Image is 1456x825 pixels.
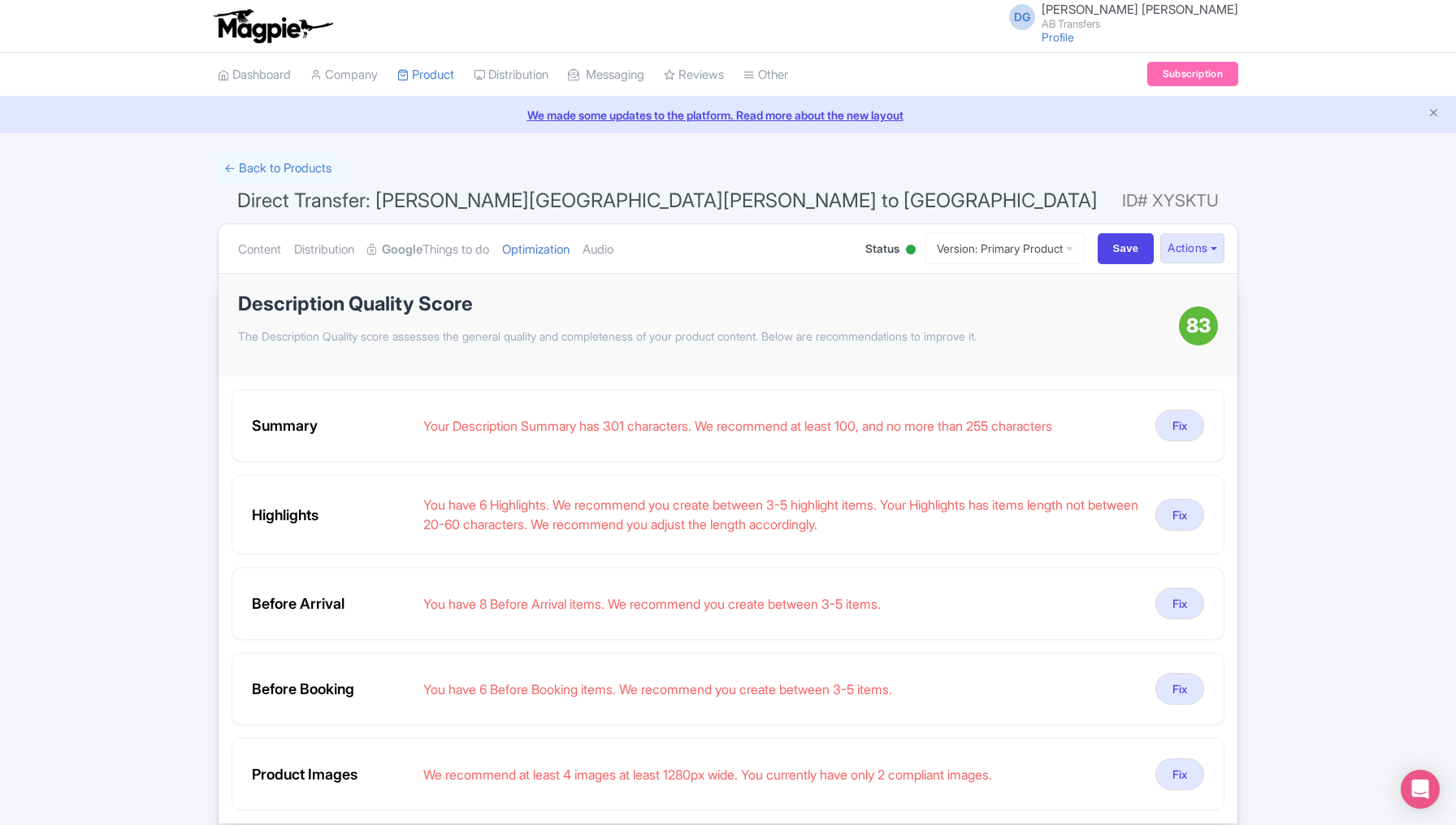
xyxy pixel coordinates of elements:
[423,594,1142,614] div: You have 8 Before Arrival items. We recommend you create between 3-5 items.
[1155,410,1204,441] button: Fix
[999,3,1238,29] a: DG [PERSON_NAME] [PERSON_NAME] AB Transfers
[1428,105,1440,124] button: Close announcement
[568,53,644,98] a: Messaging
[1155,499,1204,531] button: Fix
[1042,30,1074,44] a: Profile
[1155,588,1204,619] button: Fix
[252,415,410,436] div: Summary
[423,765,1142,784] div: We recommend at least 4 images at least 1280px wide. You currently have only 2 compliant images.
[1401,770,1440,809] div: Open Intercom Messenger
[423,416,1142,436] div: Your Description Summary has 301 characters. We recommend at least 100, and no more than 255 char...
[1042,2,1238,17] span: [PERSON_NAME] [PERSON_NAME]
[583,224,613,276] a: Audio
[237,189,1098,212] span: Direct Transfer: [PERSON_NAME][GEOGRAPHIC_DATA][PERSON_NAME] to [GEOGRAPHIC_DATA]
[367,224,489,276] a: GoogleThings to do
[1155,758,1204,790] button: Fix
[210,8,336,44] img: logo-ab69f6fb50320c5b225c76a69d11143b.png
[1122,185,1219,217] span: ID# XYSKTU
[10,106,1446,124] a: We made some updates to the platform. Read more about the new layout
[252,504,410,526] div: Highlights
[1186,311,1211,341] span: 83
[294,224,354,276] a: Distribution
[423,680,1142,699] div: You have 6 Before Booking items. We recommend you create between 3-5 items.
[238,224,281,276] a: Content
[1155,673,1204,705] button: Fix
[502,224,570,276] a: Optimization
[252,678,410,700] div: Before Booking
[397,53,454,98] a: Product
[664,53,724,98] a: Reviews
[382,241,422,259] strong: Google
[1098,233,1155,264] input: Save
[218,153,338,185] a: ← Back to Products
[252,763,410,785] div: Product Images
[252,593,410,614] div: Before Arrival
[238,293,1179,315] h1: Description Quality Score
[1147,62,1238,86] a: Subscription
[218,53,291,98] a: Dashboard
[474,53,548,98] a: Distribution
[1042,19,1238,29] small: AB Transfers
[925,232,1085,264] a: Version: Primary Product
[310,53,378,98] a: Company
[865,240,899,257] span: Status
[423,495,1142,534] div: You have 6 Highlights. We recommend you create between 3-5 highlight items. Your Highlights has i...
[1160,233,1224,263] button: Actions
[1009,4,1035,30] span: DG
[238,328,1179,345] p: The Description Quality score assesses the general quality and completeness of your product conte...
[743,53,788,98] a: Other
[903,238,919,263] div: Active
